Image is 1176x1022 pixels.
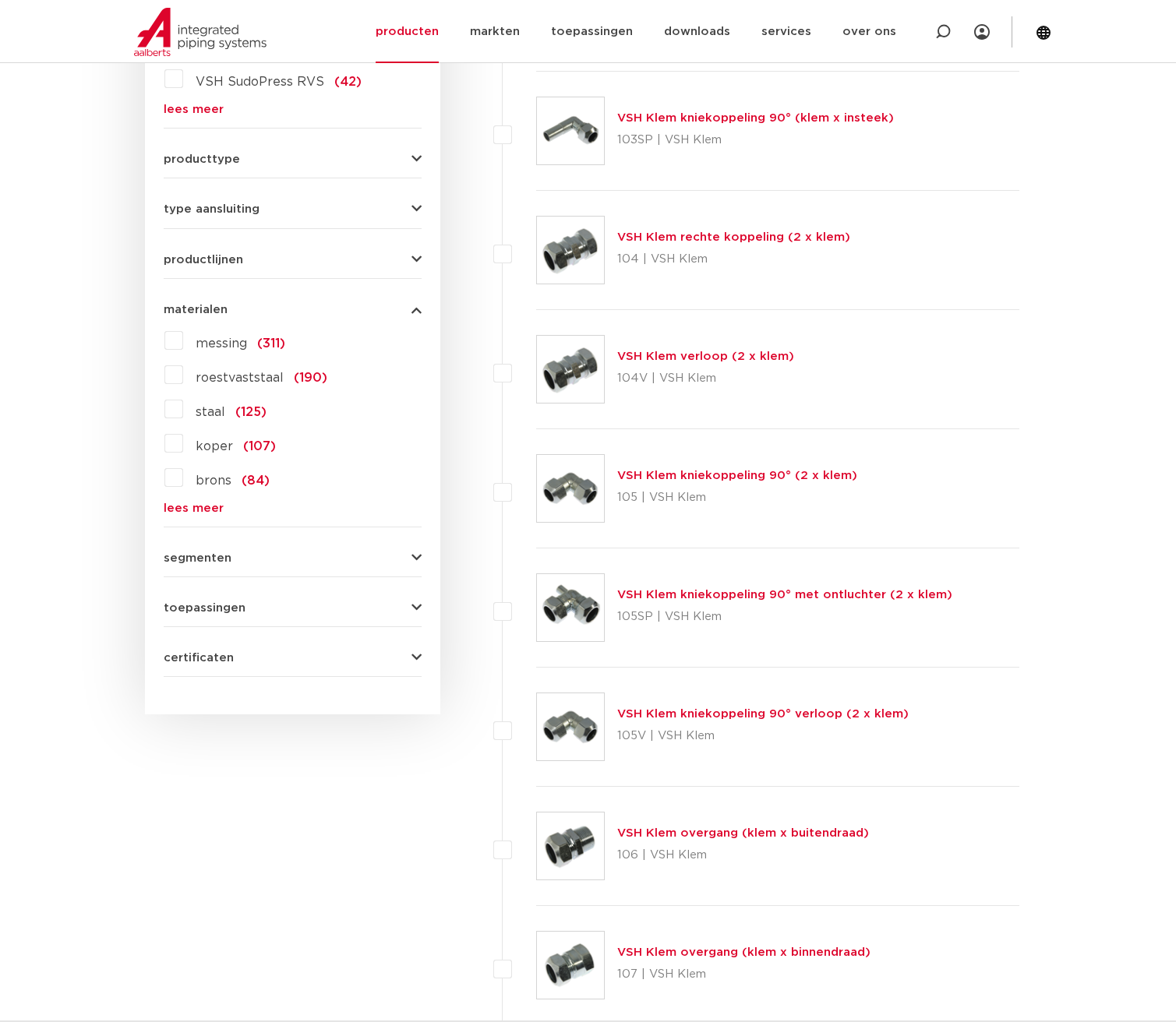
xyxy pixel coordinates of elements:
a: VSH Klem kniekoppeling 90° (2 x klem) [617,470,857,481]
a: VSH Klem rechte koppeling (2 x klem) [617,231,850,243]
span: (42) [334,76,362,88]
button: productlijnen [164,254,422,266]
a: lees meer [164,502,422,514]
span: certificaten [164,652,234,664]
span: type aansluiting [164,203,260,215]
span: (311) [257,337,285,350]
p: 105 | VSH Klem [617,485,857,510]
p: 105V | VSH Klem [617,724,909,749]
span: materialen [164,304,228,315]
button: type aansluiting [164,203,422,215]
img: Thumbnail for VSH Klem rechte koppeling (2 x klem) [537,217,604,284]
img: Thumbnail for VSH Klem verloop (2 x klem) [537,336,604,403]
a: VSH Klem kniekoppeling 90° (klem x insteek) [617,112,894,124]
p: 104V | VSH Klem [617,366,794,391]
a: VSH Klem kniekoppeling 90° met ontluchter (2 x klem) [617,589,952,601]
p: 103SP | VSH Klem [617,128,894,153]
button: materialen [164,304,422,315]
span: (125) [235,406,267,418]
span: segmenten [164,552,231,564]
a: VSH Klem verloop (2 x klem) [617,351,794,362]
span: (107) [243,440,276,453]
span: (84) [242,474,270,487]
span: toepassingen [164,602,245,614]
p: 105SP | VSH Klem [617,604,952,629]
span: (190) [294,372,327,384]
img: Thumbnail for VSH Klem kniekoppeling 90° met ontluchter (2 x klem) [537,574,604,641]
span: staal [196,406,225,418]
span: messing [196,337,247,350]
span: producttype [164,153,240,165]
span: koper [196,440,233,453]
p: 107 | VSH Klem [617,962,871,987]
a: VSH Klem kniekoppeling 90° verloop (2 x klem) [617,708,909,720]
span: roestvaststaal [196,372,284,384]
img: Thumbnail for VSH Klem overgang (klem x binnendraad) [537,932,604,999]
img: Thumbnail for VSH Klem overgang (klem x buitendraad) [537,812,604,879]
img: Thumbnail for VSH Klem kniekoppeling 90° verloop (2 x klem) [537,693,604,760]
span: productlijnen [164,254,243,266]
img: Thumbnail for VSH Klem kniekoppeling 90° (2 x klem) [537,455,604,522]
span: brons [196,474,231,487]
a: VSH Klem overgang (klem x binnendraad) [617,946,871,958]
p: 106 | VSH Klem [617,843,869,868]
button: producttype [164,153,422,165]
p: 104 | VSH Klem [617,247,850,272]
button: certificaten [164,652,422,664]
span: VSH SudoPress RVS [196,76,324,88]
img: Thumbnail for VSH Klem kniekoppeling 90° (klem x insteek) [537,97,604,164]
button: toepassingen [164,602,422,614]
a: VSH Klem overgang (klem x buitendraad) [617,827,869,839]
a: lees meer [164,104,422,115]
button: segmenten [164,552,422,564]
